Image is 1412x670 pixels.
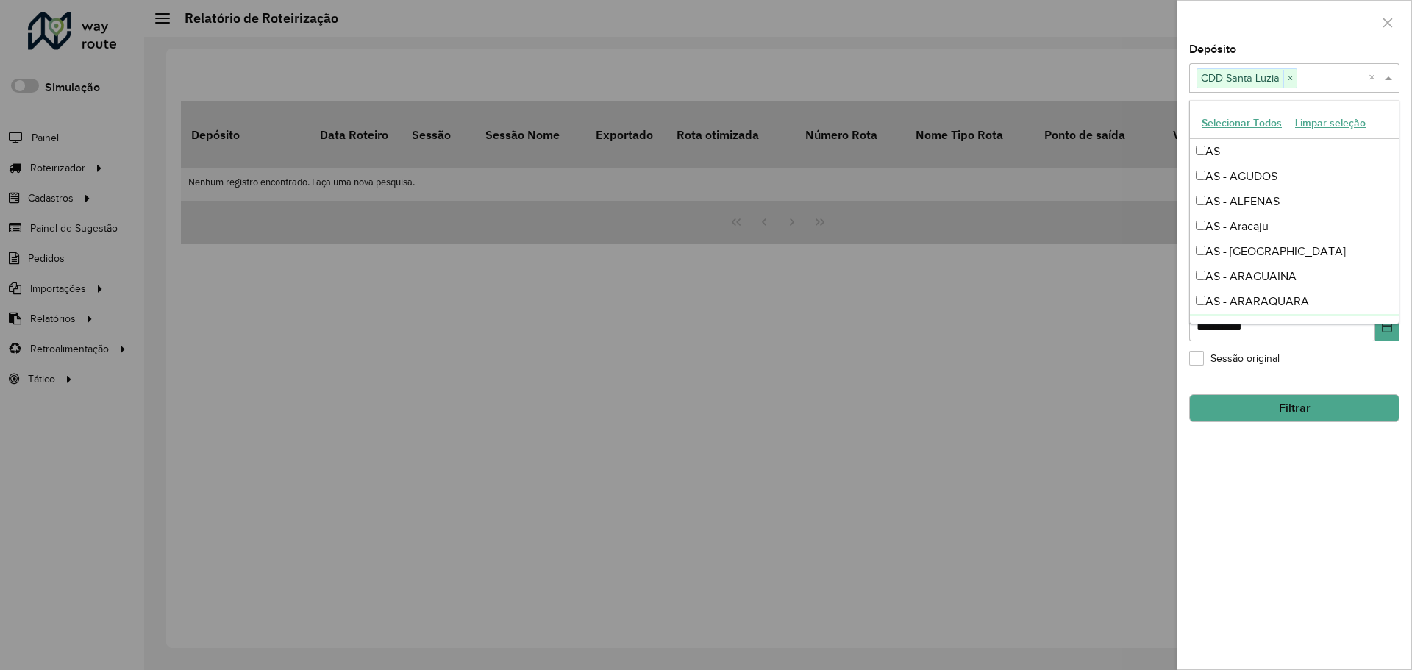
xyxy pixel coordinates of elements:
[1189,40,1236,58] label: Depósito
[1197,69,1283,87] span: CDD Santa Luzia
[1375,312,1399,341] button: Choose Date
[1189,351,1280,366] label: Sessão original
[1190,264,1399,289] div: AS - ARAGUAINA
[1190,139,1399,164] div: AS
[1189,394,1399,422] button: Filtrar
[1190,314,1399,339] div: AS - AS Minas
[1369,69,1381,87] span: Clear all
[1190,289,1399,314] div: AS - ARARAQUARA
[1190,214,1399,239] div: AS - Aracaju
[1283,70,1297,88] span: ×
[1190,164,1399,189] div: AS - AGUDOS
[1195,112,1288,135] button: Selecionar Todos
[1190,239,1399,264] div: AS - [GEOGRAPHIC_DATA]
[1288,112,1372,135] button: Limpar seleção
[1189,100,1399,324] ng-dropdown-panel: Options list
[1190,189,1399,214] div: AS - ALFENAS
